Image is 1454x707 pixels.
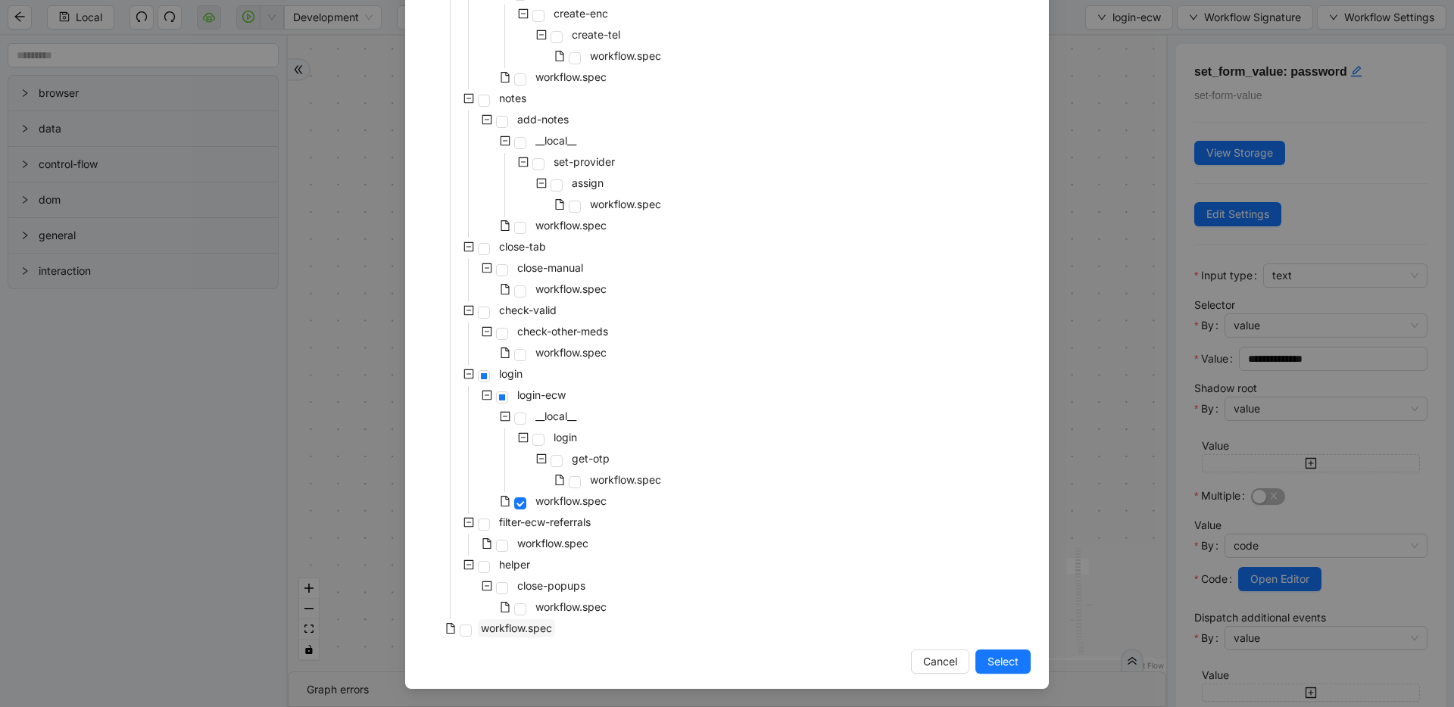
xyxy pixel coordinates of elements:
span: notes [496,89,529,107]
span: assign [569,174,607,192]
span: close-popups [514,577,588,595]
span: minus-square [463,93,474,104]
span: filter-ecw-referrals [499,515,591,528]
span: minus-square [536,453,547,464]
span: workflow.spec [587,195,664,213]
span: create-tel [572,28,620,41]
span: file [500,347,510,358]
span: minus-square [536,178,547,188]
span: file [500,602,510,612]
button: Select [975,649,1031,674]
span: login [496,365,526,383]
span: close-tab [499,240,546,253]
span: notes [499,92,526,104]
span: workflow.spec [590,49,661,62]
span: close-manual [517,261,583,274]
span: workflow.spec [587,47,664,65]
span: add-notes [514,111,572,129]
span: file [554,199,565,210]
span: workflow.spec [590,473,661,486]
span: login-ecw [514,386,569,404]
span: create-tel [569,26,623,44]
span: helper [499,558,530,571]
span: login [499,367,523,380]
span: workflow.spec [478,619,555,637]
span: file [500,496,510,506]
span: Cancel [923,653,957,670]
span: file [500,220,510,231]
span: workflow.spec [532,492,610,510]
span: check-other-meds [517,325,608,338]
span: filter-ecw-referrals [496,513,594,531]
span: __local__ [532,407,579,425]
span: login-ecw [517,388,566,401]
span: minus-square [518,432,529,443]
span: workflow.spec [532,280,610,298]
span: workflow.spec [532,344,610,362]
span: minus-square [536,30,547,40]
span: helper [496,556,533,574]
span: check-valid [499,304,557,316]
span: workflow.spec [481,621,552,634]
span: __local__ [532,132,579,150]
span: minus-square [463,559,474,570]
span: file [482,538,492,549]
span: check-other-meds [514,322,611,341]
span: workflow.spec [535,219,607,232]
span: workflow.spec [590,198,661,210]
span: file [500,72,510,83]
span: minus-square [463,369,474,379]
span: minus-square [482,326,492,337]
span: close-manual [514,259,586,277]
span: minus-square [463,241,474,252]
span: check-valid [496,301,560,319]
span: set-provider [554,155,615,168]
span: minus-square [482,581,492,591]
span: workflow.spec [535,70,607,83]
span: set-provider [551,153,618,171]
span: close-tab [496,238,549,256]
span: add-notes [517,113,569,126]
span: workflow.spec [532,68,610,86]
span: __local__ [535,410,576,422]
span: minus-square [482,263,492,273]
span: workflow.spec [535,494,607,507]
span: create-enc [554,7,608,20]
span: workflow.spec [535,346,607,359]
span: get-otp [572,452,610,465]
span: workflow.spec [535,600,607,613]
span: file [554,475,565,485]
span: close-popups [517,579,585,592]
span: workflow.spec [514,534,591,553]
span: __local__ [535,134,576,147]
span: minus-square [463,305,474,316]
span: Select [988,653,1019,670]
span: minus-square [518,157,529,167]
span: minus-square [500,135,510,146]
button: Cancel [911,649,969,674]
span: login [554,431,577,444]
span: workflow.spec [532,216,610,235]
span: minus-square [463,517,474,528]
span: create-enc [551,5,611,23]
span: file [500,284,510,294]
span: minus-square [482,390,492,400]
span: minus-square [518,8,529,19]
span: workflow.spec [532,598,610,616]
span: workflow.spec [517,537,588,550]
span: assign [572,176,604,189]
span: file [554,51,565,61]
span: workflow.spec [587,471,664,489]
span: file [445,623,456,634]
span: minus-square [482,114,492,125]
span: get-otp [569,450,613,468]
span: workflow.spec [535,282,607,295]
span: login [551,428,580,447]
span: minus-square [500,411,510,422]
